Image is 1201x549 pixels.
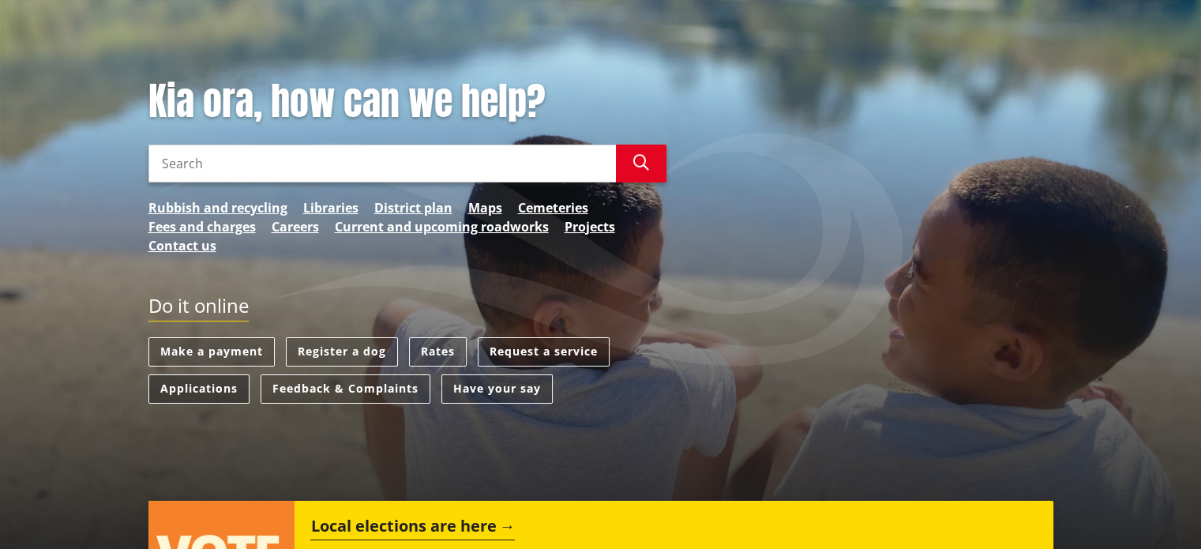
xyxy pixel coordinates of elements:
a: Current and upcoming roadworks [335,217,549,236]
iframe: Messenger Launcher [1128,483,1185,540]
input: Search input [148,145,616,182]
a: Rates [409,337,467,367]
a: District plan [374,198,452,217]
a: Request a service [478,337,610,367]
a: Careers [272,217,319,236]
a: Contact us [148,236,216,255]
a: Feedback & Complaints [261,374,430,404]
h2: Local elections are here [310,517,515,540]
a: Fees and charges [148,217,256,236]
a: Have your say [441,374,553,404]
a: Maps [468,198,502,217]
a: Make a payment [148,337,275,367]
a: Register a dog [286,337,398,367]
h1: Kia ora, how can we help? [148,79,666,125]
a: Rubbish and recycling [148,198,287,217]
a: Cemeteries [518,198,588,217]
a: Projects [565,217,615,236]
a: Applications [148,374,250,404]
h2: Do it online [148,295,249,322]
a: Libraries [303,198,358,217]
